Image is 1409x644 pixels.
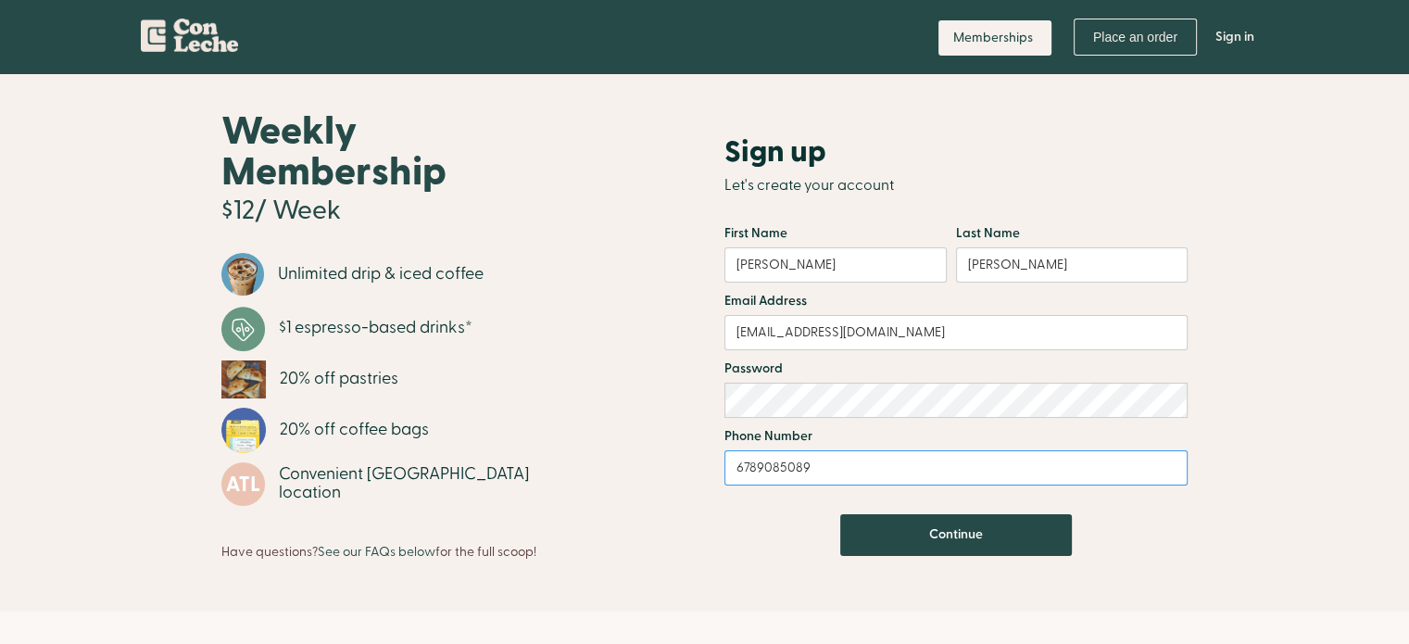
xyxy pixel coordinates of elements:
label: First Name [724,224,956,243]
div: 20% off coffee bags [280,421,429,439]
a: Memberships [938,20,1051,56]
h2: Sign up [724,135,826,169]
div: 20% off pastries [280,370,398,388]
input: Last name [956,247,1188,283]
a: home [141,9,238,59]
label: Phone Number [724,427,1188,446]
a: See our FAQs below [318,543,435,561]
h1: Let's create your account [724,165,1188,206]
input: First name [724,247,947,283]
label: Email Address [724,292,1188,310]
input: youremail@email.com [724,315,1188,350]
label: Password [724,360,1188,378]
input: Continue [840,514,1072,556]
div: Convenient [GEOGRAPHIC_DATA] location [279,465,585,502]
div: Have questions? for the full scoop! [221,536,536,562]
div: $1 espresso-based drinks* [279,319,472,337]
h3: $12/ Week [221,197,341,225]
label: Last Name [956,224,1151,243]
h1: Weekly Membership [221,111,585,193]
form: Email Form [724,224,1188,556]
input: xxx-xxx-xxxx [724,450,1188,486]
a: Place an order [1074,19,1197,56]
a: Sign in [1201,9,1268,65]
div: Unlimited drip & iced coffee [278,265,484,284]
